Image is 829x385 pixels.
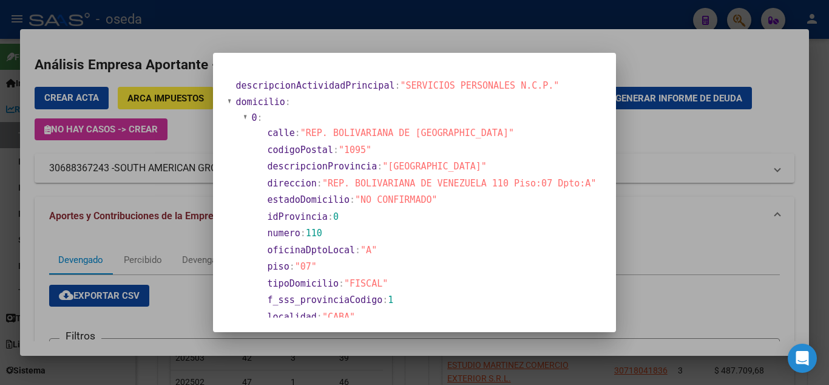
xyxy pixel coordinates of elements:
span: : [328,211,333,222]
span: f_sss_provinciaCodigo [268,295,383,305]
span: "REP. BOLIVARIANA DE VENEZUELA 110 Piso:07 Dpto:A" [322,178,597,189]
span: localidad [268,312,317,322]
span: oficinaDptoLocal [268,245,356,256]
div: Open Intercom Messenger [788,344,817,373]
span: 0 [333,211,339,222]
span: : [285,97,291,107]
span: estadoDomicilio [268,194,350,205]
span: direccion [268,178,317,189]
span: : [382,295,388,305]
span: domicilio [236,97,285,107]
span: "SERVICIOS PERSONALES N.C.P." [401,80,560,91]
span: : [333,145,339,155]
span: : [289,261,295,272]
span: : [317,312,322,322]
span: "1095" [339,145,371,155]
span: "CABA" [322,312,355,322]
span: descripcionProvincia [268,161,377,172]
span: codigoPostal [268,145,333,155]
span: : [350,194,355,205]
span: piso [268,261,289,272]
span: calle [268,128,295,138]
span: "REP. BOLIVARIANA DE [GEOGRAPHIC_DATA]" [300,128,514,138]
span: "[GEOGRAPHIC_DATA]" [382,161,487,172]
span: 0 [252,112,257,123]
span: numero [268,228,300,239]
span: : [295,128,300,138]
span: : [257,112,263,123]
span: : [355,245,360,256]
span: : [300,228,306,239]
span: : [339,278,344,289]
span: "NO CONFIRMADO" [355,194,437,205]
span: "07" [295,261,317,272]
span: 1 [388,295,393,305]
span: "FISCAL" [344,278,388,289]
span: tipoDomicilio [268,278,339,289]
span: descripcionActividadPrincipal [236,80,395,91]
span: : [394,80,400,91]
span: : [377,161,382,172]
span: idProvincia [268,211,328,222]
span: : [317,178,322,189]
span: 110 [306,228,322,239]
span: "A" [360,245,377,256]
